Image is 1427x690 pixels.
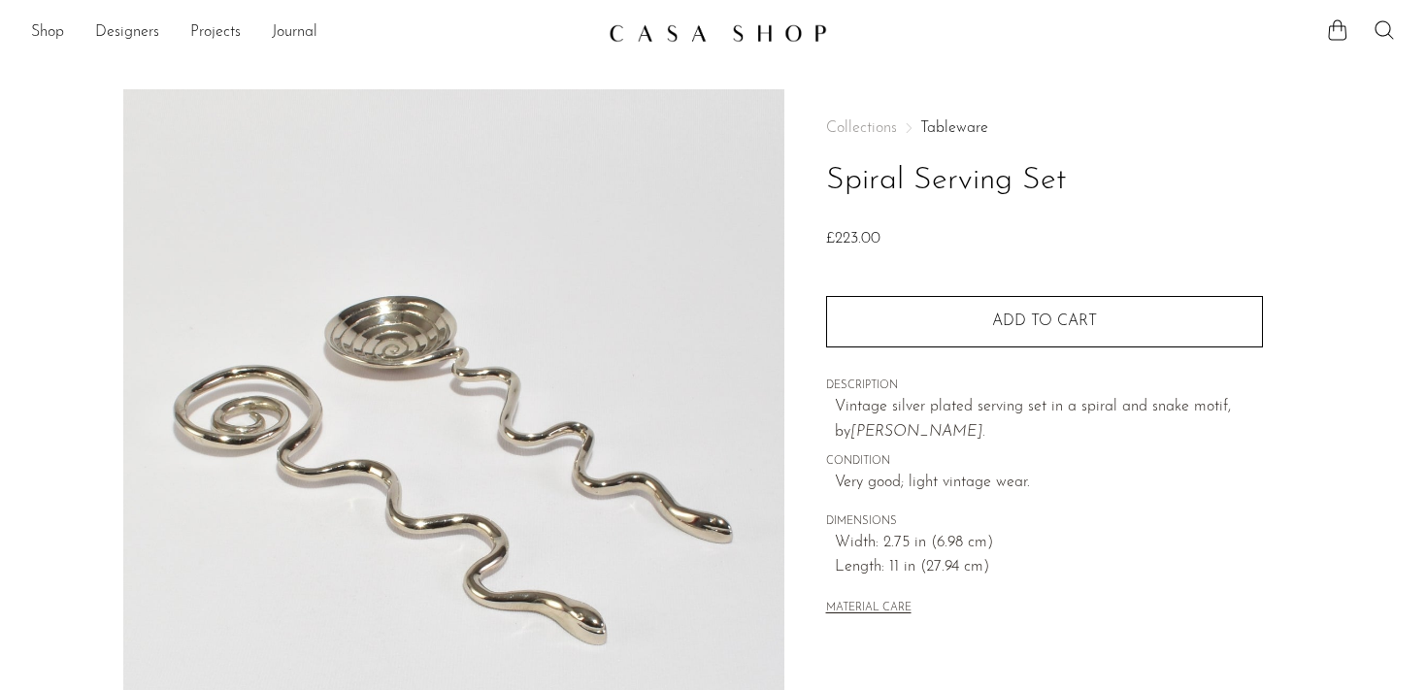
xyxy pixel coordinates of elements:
[835,471,1263,496] span: Very good; light vintage wear.
[826,453,1263,471] span: CONDITION
[31,20,64,46] a: Shop
[272,20,317,46] a: Journal
[826,120,1263,136] nav: Breadcrumbs
[826,296,1263,346] button: Add to cart
[95,20,159,46] a: Designers
[826,378,1263,395] span: DESCRIPTION
[920,120,988,136] a: Tableware
[992,312,1097,331] span: Add to cart
[826,513,1263,531] span: DIMENSIONS
[31,16,593,49] ul: NEW HEADER MENU
[835,531,1263,556] span: Width: 2.75 in (6.98 cm)
[190,20,241,46] a: Projects
[826,120,897,136] span: Collections
[826,602,912,616] button: MATERIAL CARE
[835,555,1263,580] span: Length: 11 in (27.94 cm)
[850,424,985,440] em: [PERSON_NAME].
[835,399,1231,440] span: Vintage silver plated serving set in a spiral and snake motif, by
[826,156,1263,206] h1: Spiral Serving Set
[826,231,880,246] span: £223.00
[31,16,593,49] nav: Desktop navigation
